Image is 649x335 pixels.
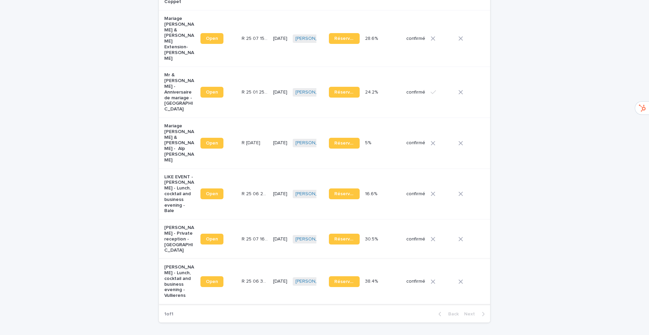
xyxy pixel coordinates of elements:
span: Réservation [334,90,354,95]
p: R 25 06 2049 [242,139,262,146]
p: 24.2% [365,88,379,95]
p: Mariage [PERSON_NAME] & [PERSON_NAME] Extension- [PERSON_NAME] [164,16,195,61]
span: Next [464,312,479,316]
p: confirmé [406,191,425,197]
p: R 25 06 3526 [242,277,269,284]
a: Réservation [329,276,360,287]
a: [PERSON_NAME] [295,140,332,146]
p: 5% [365,139,372,146]
span: Réservation [334,191,354,196]
a: Open [200,276,223,287]
a: Réservation [329,33,360,44]
span: Réservation [334,141,354,146]
p: confirmé [406,236,425,242]
a: [PERSON_NAME] [295,279,332,284]
span: Back [444,312,459,316]
a: Open [200,234,223,244]
a: [PERSON_NAME] [295,89,332,95]
p: [DATE] [273,279,287,284]
a: [PERSON_NAME] [295,236,332,242]
p: confirmé [406,279,425,284]
span: Open [206,191,218,196]
button: Next [461,311,490,317]
p: [PERSON_NAME] - Lunch, cocktail and business evening - Vullierens [164,264,195,299]
p: [DATE] [273,236,287,242]
tr: Mariage [PERSON_NAME] & [PERSON_NAME] - Alp [PERSON_NAME]OpenR [DATE]R [DATE] [DATE][PERSON_NAME]... [159,118,533,169]
p: [DATE] [273,191,287,197]
p: R 25 07 1661 [242,235,269,242]
button: Back [433,311,461,317]
tr: Mr & [PERSON_NAME] - Anniversaire de mariage - [GEOGRAPHIC_DATA]OpenR 25 01 2564R 25 01 2564 [DAT... [159,67,533,118]
p: R 25 07 1503 [242,34,269,42]
p: Mr & [PERSON_NAME] - Anniversaire de mariage - [GEOGRAPHIC_DATA] [164,72,195,112]
span: Open [206,90,218,95]
span: Open [206,141,218,146]
span: Open [206,237,218,241]
tr: [PERSON_NAME] - Private reception - [GEOGRAPHIC_DATA]OpenR 25 07 1661R 25 07 1661 [DATE][PERSON_N... [159,220,533,259]
p: LIKE EVENT - [PERSON_NAME] - Lunch, cocktail and business evening - Bale [164,174,195,214]
p: [DATE] [273,36,287,42]
p: 38.4% [365,277,379,284]
p: R 25 01 2564 [242,88,269,95]
tr: [PERSON_NAME] - Lunch, cocktail and business evening - VullierensOpenR 25 06 3526R 25 06 3526 [DA... [159,259,533,304]
p: confirmé [406,140,425,146]
a: Open [200,33,223,44]
p: [PERSON_NAME] - Private reception - [GEOGRAPHIC_DATA] [164,225,195,253]
a: Open [200,87,223,98]
a: Réservation [329,138,360,149]
a: Réservation [329,188,360,199]
a: Open [200,188,223,199]
p: 30.5% [365,235,379,242]
p: 16.6% [365,190,379,197]
tr: Mariage [PERSON_NAME] & [PERSON_NAME] Extension- [PERSON_NAME]OpenR 25 07 1503R 25 07 1503 [DATE]... [159,10,533,67]
p: [DATE] [273,140,287,146]
span: Réservation [334,36,354,41]
span: Réservation [334,237,354,241]
p: confirmé [406,36,425,42]
a: [PERSON_NAME] [295,36,332,42]
p: confirmé [406,89,425,95]
a: Open [200,138,223,149]
a: Réservation [329,87,360,98]
p: 1 of 1 [159,306,179,323]
a: Réservation [329,234,360,244]
span: Open [206,279,218,284]
a: [PERSON_NAME] [295,191,332,197]
p: R 25 06 2842 [242,190,269,197]
tr: LIKE EVENT - [PERSON_NAME] - Lunch, cocktail and business evening - BaleOpenR 25 06 2842R 25 06 2... [159,169,533,220]
p: 28.6% [365,34,379,42]
p: [DATE] [273,89,287,95]
span: Réservation [334,279,354,284]
p: Mariage [PERSON_NAME] & [PERSON_NAME] - Alp [PERSON_NAME] [164,123,195,163]
span: Open [206,36,218,41]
